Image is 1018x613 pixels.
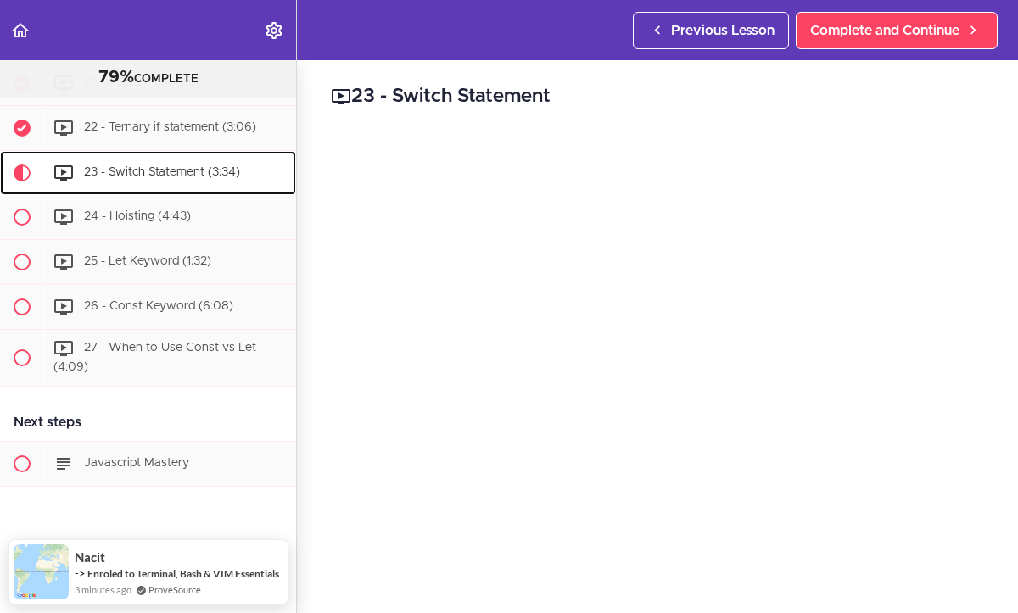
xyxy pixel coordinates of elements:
[75,582,131,597] span: 3 minutes ago
[98,69,134,86] span: 79%
[84,210,191,222] span: 24 - Hoisting (4:43)
[75,550,105,565] span: Nacit
[671,20,775,41] span: Previous Lesson
[810,20,959,41] span: Complete and Continue
[84,255,211,267] span: 25 - Let Keyword (1:32)
[75,566,86,580] span: ->
[84,457,189,469] span: Javascript Mastery
[21,67,275,89] div: COMPLETE
[87,566,279,581] a: Enroled to Terminal, Bash & VIM Essentials
[53,342,256,373] span: 27 - When to Use Const vs Let (4:09)
[148,582,201,597] a: ProveSource
[264,20,284,41] svg: Settings Menu
[84,121,256,133] span: 22 - Ternary if statement (3:06)
[84,166,240,178] span: 23 - Switch Statement (3:34)
[84,300,233,312] span: 26 - Const Keyword (6:08)
[633,12,789,49] a: Previous Lesson
[796,12,998,49] a: Complete and Continue
[10,20,31,41] svg: Back to course curriculum
[14,544,69,599] img: provesource social proof notification image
